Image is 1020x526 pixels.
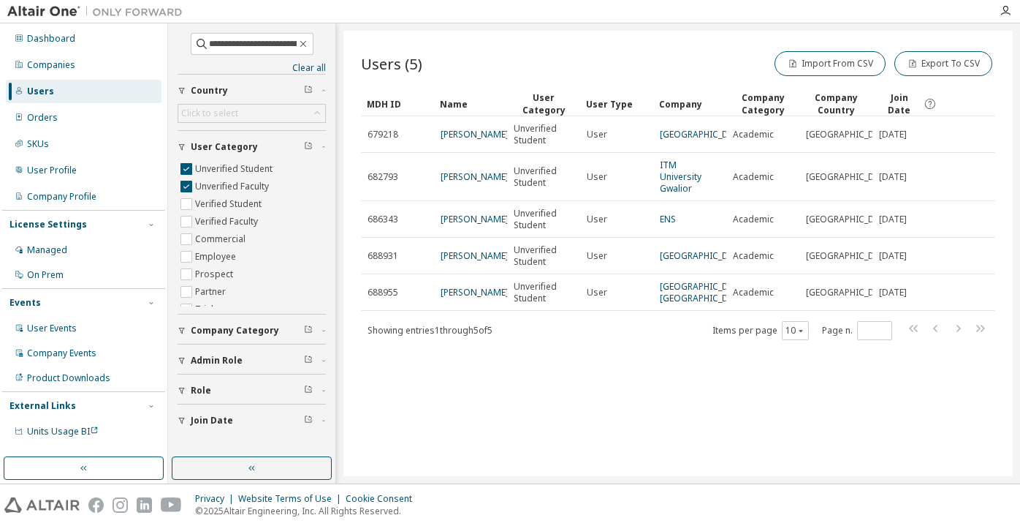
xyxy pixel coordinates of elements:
[440,92,501,116] div: Name
[368,324,492,337] span: Showing entries 1 through 5 of 5
[178,131,326,163] button: User Category
[238,493,346,505] div: Website Terms of Use
[660,213,676,225] a: ENS
[27,244,67,256] div: Managed
[732,91,793,116] div: Company Category
[361,53,422,74] span: Users (5)
[137,497,152,513] img: linkedin.svg
[195,230,248,248] label: Commercial
[441,213,509,225] a: [PERSON_NAME]
[304,85,313,97] span: Clear filter
[441,249,509,262] a: [PERSON_NAME]
[806,171,894,183] span: [GEOGRAPHIC_DATA]
[806,214,894,225] span: [GEOGRAPHIC_DATA]
[9,219,87,230] div: License Settings
[27,59,75,71] div: Companies
[587,129,607,140] span: User
[587,214,607,225] span: User
[587,171,607,183] span: User
[368,129,398,140] span: 679218
[27,86,54,97] div: Users
[924,97,937,110] svg: Date when the user was first added or directly signed up. If the user was deleted and later re-ad...
[9,400,76,412] div: External Links
[514,244,574,268] span: Unverified Student
[195,493,238,505] div: Privacy
[195,178,272,195] label: Unverified Faculty
[806,250,894,262] span: [GEOGRAPHIC_DATA]
[660,280,750,304] a: [GEOGRAPHIC_DATA], [GEOGRAPHIC_DATA]
[513,91,574,116] div: User Category
[27,112,58,124] div: Orders
[195,195,264,213] label: Verified Student
[27,138,49,150] div: SKUs
[178,375,326,407] button: Role
[195,283,229,301] label: Partner
[368,287,398,298] span: 688955
[178,62,326,74] a: Clear all
[733,250,774,262] span: Academic
[514,281,574,304] span: Unverified Student
[4,497,80,513] img: altair_logo.svg
[894,51,992,76] button: Export To CSV
[441,286,509,298] a: [PERSON_NAME]
[181,108,238,119] div: Click to select
[178,105,325,122] div: Click to select
[191,141,258,153] span: User Category
[879,214,907,225] span: [DATE]
[441,128,509,140] a: [PERSON_NAME]
[195,505,421,517] p: © 2025 Altair Engineering, Inc. All Rights Reserved.
[805,91,867,116] div: Company Country
[304,385,313,397] span: Clear filter
[514,208,574,231] span: Unverified Student
[660,159,701,195] a: ITM University Gwalior
[774,51,886,76] button: Import From CSV
[178,405,326,437] button: Join Date
[195,213,261,230] label: Verified Faculty
[178,315,326,347] button: Company Category
[27,165,77,176] div: User Profile
[27,347,96,359] div: Company Events
[9,297,41,309] div: Events
[806,129,894,140] span: [GEOGRAPHIC_DATA]
[368,171,398,183] span: 682793
[191,85,228,97] span: Country
[733,287,774,298] span: Academic
[304,325,313,337] span: Clear filter
[733,129,774,140] span: Academic
[785,325,805,337] button: 10
[660,249,747,262] a: [GEOGRAPHIC_DATA]
[27,323,77,334] div: User Events
[733,214,774,225] span: Academic
[178,345,326,377] button: Admin Role
[113,497,128,513] img: instagram.svg
[733,171,774,183] span: Academic
[27,191,96,203] div: Company Profile
[304,355,313,367] span: Clear filter
[879,287,907,298] span: [DATE]
[195,160,275,178] label: Unverified Student
[660,128,747,140] a: [GEOGRAPHIC_DATA]
[587,250,607,262] span: User
[587,287,607,298] span: User
[659,92,720,116] div: Company
[191,325,279,337] span: Company Category
[822,321,892,340] span: Page n.
[879,171,907,183] span: [DATE]
[178,75,326,107] button: Country
[712,321,809,340] span: Items per page
[879,250,907,262] span: [DATE]
[878,91,920,116] span: Join Date
[27,372,110,384] div: Product Downloads
[195,301,216,318] label: Trial
[586,92,647,116] div: User Type
[806,287,894,298] span: [GEOGRAPHIC_DATA]
[441,170,509,183] a: [PERSON_NAME]
[368,250,398,262] span: 688931
[514,123,574,146] span: Unverified Student
[7,4,190,19] img: Altair One
[191,385,211,397] span: Role
[368,214,398,225] span: 686343
[191,355,243,367] span: Admin Role
[161,497,182,513] img: youtube.svg
[367,92,428,116] div: MDH ID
